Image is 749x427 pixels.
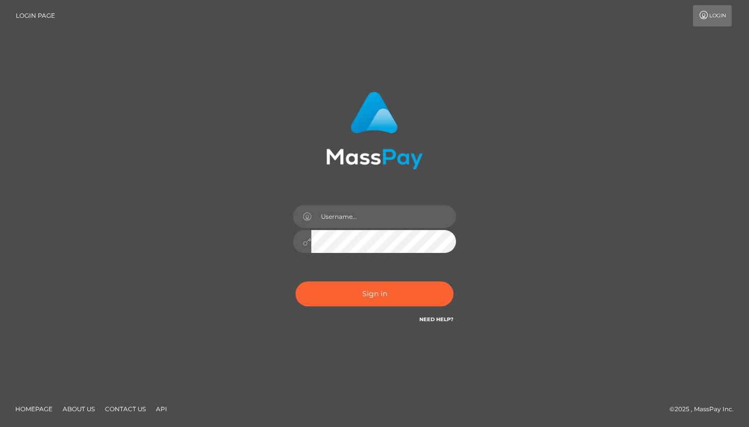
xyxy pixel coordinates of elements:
a: Need Help? [419,316,453,323]
a: Login Page [16,5,55,26]
a: Contact Us [101,401,150,417]
a: API [152,401,171,417]
div: © 2025 , MassPay Inc. [670,404,741,415]
button: Sign in [296,281,453,306]
input: Username... [311,205,456,228]
a: Login [693,5,732,26]
a: Homepage [11,401,57,417]
img: MassPay Login [326,92,423,169]
a: About Us [59,401,99,417]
